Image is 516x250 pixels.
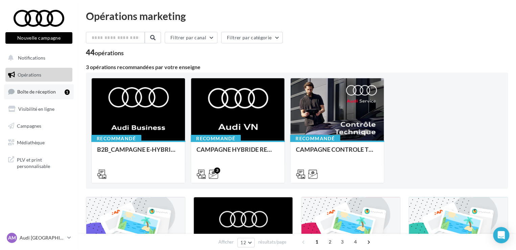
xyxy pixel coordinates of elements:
[258,239,286,245] span: résultats/page
[20,234,65,241] p: Audi [GEOGRAPHIC_DATA]
[4,119,74,133] a: Campagnes
[290,135,340,142] div: Recommandé
[18,55,45,61] span: Notifications
[97,146,180,160] div: B2B_CAMPAGNE E-HYBRID OCTOBRE
[95,50,124,56] div: opérations
[17,155,70,170] span: PLV et print personnalisable
[86,11,508,21] div: Opérations marketing
[17,123,41,128] span: Campagnes
[4,136,74,150] a: Médiathèque
[4,84,74,99] a: Boîte de réception1
[4,68,74,82] a: Opérations
[91,135,141,142] div: Recommandé
[86,64,508,70] div: 3 opérations recommandées par votre enseigne
[18,72,41,78] span: Opérations
[4,51,71,65] button: Notifications
[8,234,16,241] span: AM
[4,102,74,116] a: Visibilité en ligne
[350,236,361,247] span: 4
[493,227,509,243] div: Open Intercom Messenger
[311,236,322,247] span: 1
[86,49,124,56] div: 44
[5,32,72,44] button: Nouvelle campagne
[18,106,54,112] span: Visibilité en ligne
[5,231,72,244] a: AM Audi [GEOGRAPHIC_DATA]
[4,152,74,172] a: PLV et print personnalisable
[65,89,70,95] div: 1
[17,140,45,145] span: Médiathèque
[240,240,246,245] span: 12
[196,146,279,160] div: CAMPAGNE HYBRIDE RECHARGEABLE
[325,236,335,247] span: 2
[337,236,348,247] span: 3
[214,167,220,173] div: 3
[218,239,234,245] span: Afficher
[296,146,378,160] div: CAMPAGNE CONTROLE TECHNIQUE 25€ OCTOBRE
[221,32,283,43] button: Filtrer par catégorie
[17,89,56,95] span: Boîte de réception
[165,32,217,43] button: Filtrer par canal
[191,135,241,142] div: Recommandé
[237,238,255,247] button: 12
